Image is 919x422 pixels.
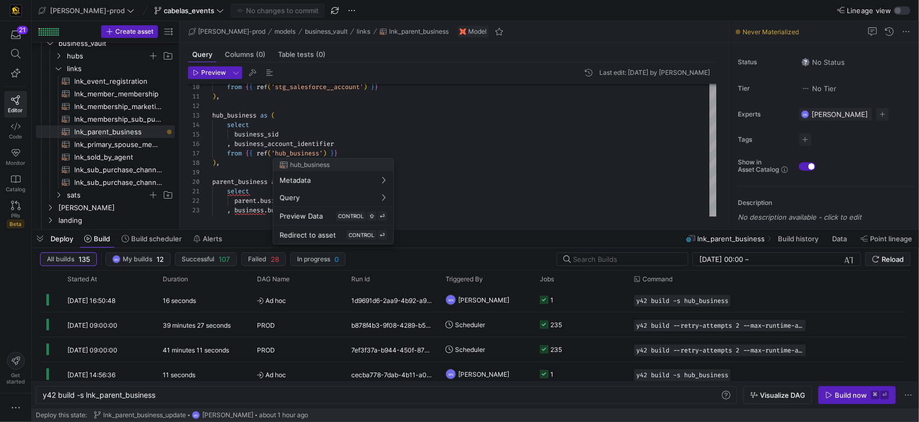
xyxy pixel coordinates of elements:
span: ⇧ [369,213,374,219]
span: CONTROL [338,213,364,219]
span: ⏎ [380,213,385,219]
span: Preview Data [280,212,323,220]
span: ⏎ [380,232,385,238]
span: Redirect to asset [280,231,336,239]
span: Metadata [280,176,311,184]
span: Query [280,193,300,202]
span: CONTROL [349,232,374,238]
span: hub_business [290,161,330,169]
